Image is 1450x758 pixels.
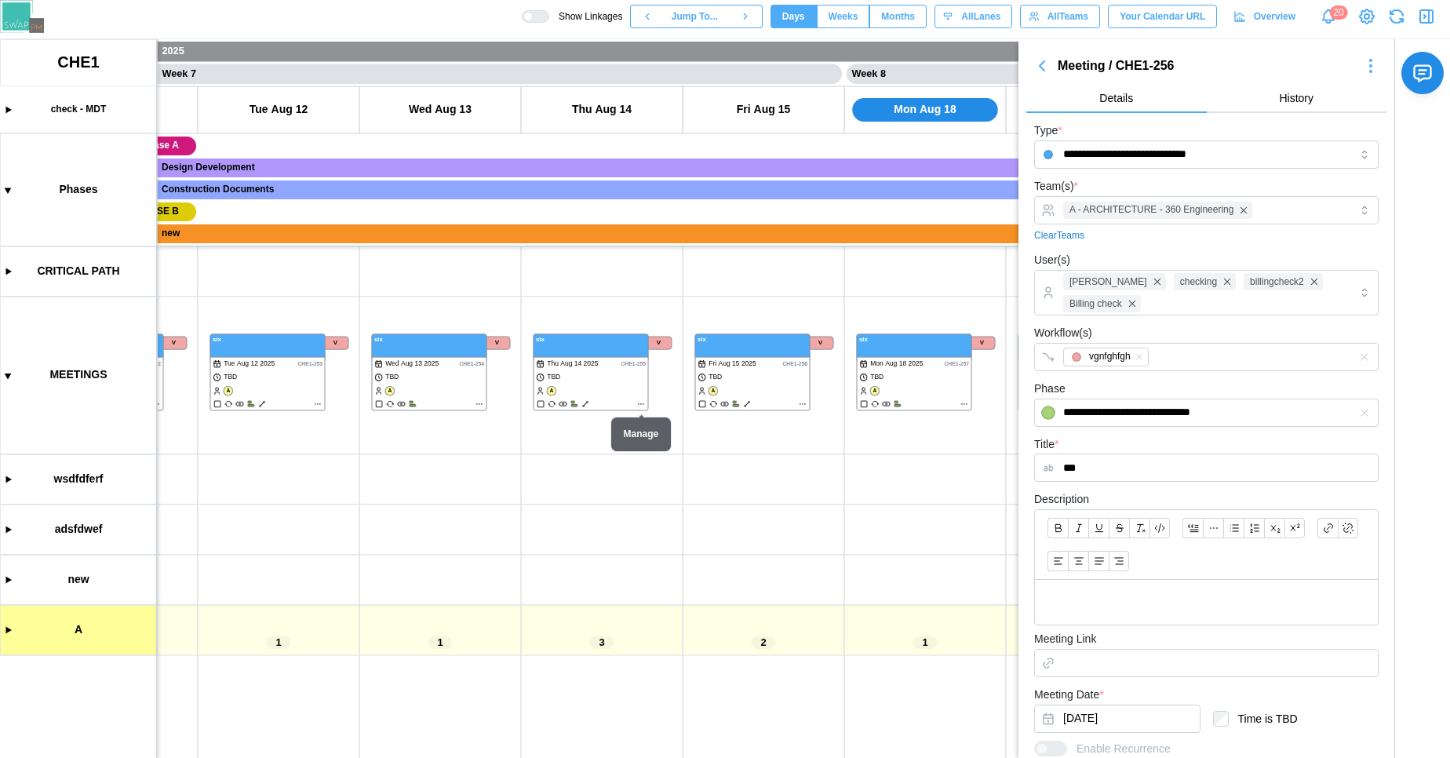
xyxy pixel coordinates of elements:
[1250,275,1304,290] span: billingcheck2
[1034,687,1104,704] label: Meeting Date
[1223,518,1244,538] button: Bullet list
[610,417,672,452] div: Manage
[1329,5,1347,20] div: 20
[1415,5,1437,27] button: Close Drawer
[1109,551,1129,571] button: Align text: right
[1317,518,1338,538] button: Link
[1034,381,1066,398] label: Phase
[1068,518,1088,538] button: Italic
[1034,705,1200,733] button: Aug 15, 2025
[1180,275,1217,290] span: checking
[1088,551,1109,571] button: Align text: justify
[1386,5,1408,27] button: Refresh Grid
[1089,349,1131,364] div: vgnfghfgh
[1069,202,1233,217] span: A - ARCHITECTURE - 360 Engineering
[1109,518,1129,538] button: Strikethrough
[1149,518,1170,538] button: Code
[1264,518,1284,538] button: Subscript
[1034,631,1096,648] label: Meeting Link
[549,10,622,23] span: Show Linkages
[1067,741,1171,756] span: Enable Recurrence
[881,5,915,27] span: Months
[1047,518,1068,538] button: Bold
[1047,5,1088,27] span: All Teams
[1338,518,1358,538] button: Remove link
[1069,275,1147,290] span: [PERSON_NAME]
[1284,518,1305,538] button: Superscript
[1034,325,1092,342] label: Workflow(s)
[1203,518,1223,538] button: Horizontal line
[672,5,718,27] span: Jump To...
[1034,436,1058,454] label: Title
[782,5,805,27] span: Days
[1034,228,1084,243] a: Clear Teams
[1279,93,1313,104] span: History
[1034,252,1070,269] label: User(s)
[1047,551,1068,571] button: Align text: left
[1356,5,1378,27] a: View Project
[1068,551,1088,571] button: Align text: center
[1034,122,1062,140] label: Type
[961,5,1000,27] span: All Lanes
[1182,518,1203,538] button: Blockquote
[829,5,858,27] span: Weeks
[1099,93,1133,104] span: Details
[1058,56,1355,76] div: Meeting / CHE1-256
[1120,5,1205,27] span: Your Calendar URL
[1244,518,1264,538] button: Ordered list
[1088,518,1109,538] button: Underline
[1034,178,1078,195] label: Team(s)
[1129,518,1149,538] button: Clear formatting
[1254,5,1295,27] span: Overview
[1315,3,1342,30] a: Notifications
[1069,297,1122,312] span: Billing check
[1229,711,1298,727] label: Time is TBD
[1034,491,1089,508] label: Description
